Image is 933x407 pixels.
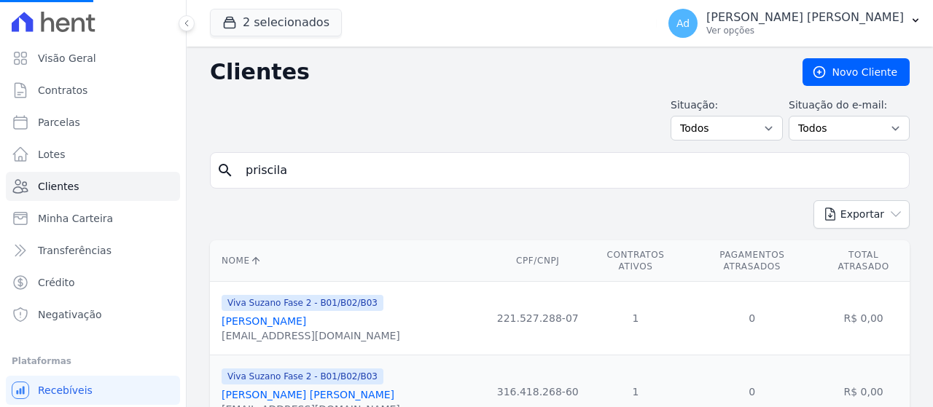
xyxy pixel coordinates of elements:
[803,58,910,86] a: Novo Cliente
[491,282,585,355] td: 221.527.288-07
[671,98,783,113] label: Situação:
[6,44,180,73] a: Visão Geral
[6,204,180,233] a: Minha Carteira
[706,25,904,36] p: Ver opções
[12,352,174,370] div: Plataformas
[6,140,180,169] a: Lotes
[38,115,80,130] span: Parcelas
[687,282,817,355] td: 0
[6,300,180,329] a: Negativação
[38,307,102,322] span: Negativação
[210,240,491,282] th: Nome
[657,3,933,44] button: Ad [PERSON_NAME] [PERSON_NAME] Ver opções
[687,240,817,282] th: Pagamentos Atrasados
[6,172,180,201] a: Clientes
[38,83,87,98] span: Contratos
[210,9,342,36] button: 2 selecionados
[38,383,93,398] span: Recebíveis
[813,200,910,229] button: Exportar
[38,275,75,290] span: Crédito
[706,10,904,25] p: [PERSON_NAME] [PERSON_NAME]
[38,179,79,194] span: Clientes
[38,243,112,258] span: Transferências
[491,240,585,282] th: CPF/CNPJ
[585,240,687,282] th: Contratos Ativos
[222,295,383,311] span: Viva Suzano Fase 2 - B01/B02/B03
[222,328,400,343] div: [EMAIL_ADDRESS][DOMAIN_NAME]
[222,389,394,400] a: [PERSON_NAME] [PERSON_NAME]
[38,51,96,66] span: Visão Geral
[6,76,180,105] a: Contratos
[38,211,113,226] span: Minha Carteira
[237,156,903,185] input: Buscar por nome, CPF ou e-mail
[789,98,910,113] label: Situação do e-mail:
[210,59,779,85] h2: Clientes
[6,108,180,137] a: Parcelas
[216,162,234,179] i: search
[817,240,910,282] th: Total Atrasado
[6,268,180,297] a: Crédito
[6,376,180,405] a: Recebíveis
[676,18,690,28] span: Ad
[6,236,180,265] a: Transferências
[38,147,66,162] span: Lotes
[222,368,383,384] span: Viva Suzano Fase 2 - B01/B02/B03
[817,282,910,355] td: R$ 0,00
[222,315,306,327] a: [PERSON_NAME]
[585,282,687,355] td: 1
